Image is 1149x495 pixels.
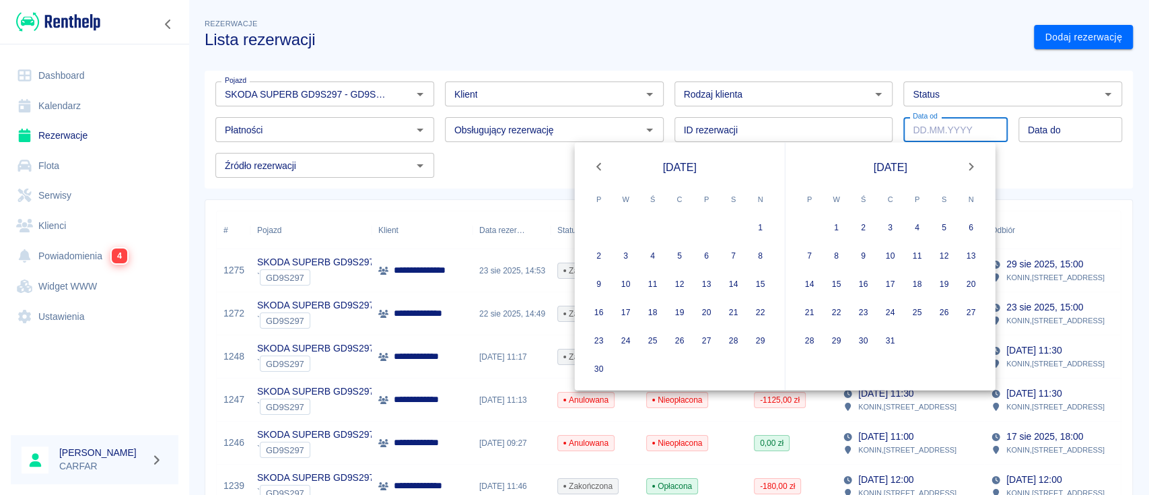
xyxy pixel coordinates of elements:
[260,316,310,326] span: GD9S297
[720,271,747,298] button: 14
[586,327,613,354] button: 23
[722,186,746,213] span: sobota
[850,242,877,269] button: 9
[720,299,747,326] button: 21
[378,211,398,249] div: Klient
[525,221,544,240] button: Sort
[877,214,904,241] button: 3
[877,271,904,298] button: 17
[874,158,907,175] span: [DATE]
[647,394,707,406] span: Nieopłacona
[931,271,958,298] button: 19
[586,271,613,298] button: 9
[1006,257,1083,271] p: 29 sie 2025, 15:00
[931,214,958,241] button: 5
[613,299,639,326] button: 17
[613,271,639,298] button: 10
[557,211,580,249] div: Status
[260,402,310,412] span: GD9S297
[931,242,958,269] button: 12
[11,61,178,91] a: Dashboard
[1018,117,1122,142] input: DD.MM.YYYY
[257,356,374,372] div: `
[11,11,100,33] a: Renthelp logo
[473,292,551,335] div: 22 sie 2025, 14:49
[473,211,551,249] div: Data rezerwacji
[158,15,178,33] button: Zwiń nawigację
[639,242,666,269] button: 4
[1034,25,1133,50] a: Dodaj rezerwację
[720,327,747,354] button: 28
[958,154,985,180] button: Next month
[958,214,985,241] button: 6
[668,186,692,213] span: czwartek
[991,211,1015,249] div: Odbiór
[877,327,904,354] button: 31
[558,308,618,320] span: Zakończona
[639,327,666,354] button: 25
[257,471,374,485] p: SKODA SUPERB GD9S297
[932,186,956,213] span: sobota
[755,394,805,406] span: -1125,00 zł
[693,271,720,298] button: 13
[11,151,178,181] a: Flota
[640,121,659,139] button: Otwórz
[411,121,429,139] button: Otwórz
[850,327,877,354] button: 30
[257,428,374,442] p: SKODA SUPERB GD9S297
[796,271,823,298] button: 14
[850,271,877,298] button: 16
[904,214,931,241] button: 4
[558,265,618,277] span: Zakończona
[586,299,613,326] button: 16
[257,341,374,356] p: SKODA SUPERB GD9S297
[823,214,850,241] button: 1
[11,240,178,271] a: Powiadomienia4
[640,85,659,104] button: Otwórz
[225,75,246,86] label: Pojazd
[693,299,720,326] button: 20
[823,271,850,298] button: 15
[858,430,913,444] p: [DATE] 11:00
[11,302,178,332] a: Ustawienia
[877,299,904,326] button: 24
[586,154,613,180] button: Previous month
[205,30,1023,49] h3: Lista rezerwacji
[217,211,250,249] div: #
[1006,300,1083,315] p: 23 sie 2025, 15:00
[260,359,310,369] span: GD9S297
[558,437,614,449] span: Anulowana
[613,327,639,354] button: 24
[747,299,774,326] button: 22
[1099,85,1117,104] button: Otwórz
[473,335,551,378] div: [DATE] 11:17
[613,242,639,269] button: 3
[586,242,613,269] button: 2
[858,401,956,413] p: KONIN , [STREET_ADDRESS]
[693,327,720,354] button: 27
[1006,401,1105,413] p: KONIN , [STREET_ADDRESS]
[223,479,244,493] a: 1239
[223,211,228,249] div: #
[223,436,244,450] a: 1246
[858,387,913,401] p: [DATE] 11:30
[372,211,473,249] div: Klient
[257,385,374,399] p: SKODA SUPERB GD9S297
[257,312,374,329] div: `
[904,242,931,269] button: 11
[260,445,310,455] span: GD9S297
[666,327,693,354] button: 26
[747,214,774,241] button: 1
[1006,473,1061,487] p: [DATE] 12:00
[11,91,178,121] a: Kalendarz
[11,180,178,211] a: Serwisy
[878,186,903,213] span: czwartek
[111,248,127,263] span: 4
[1006,343,1061,358] p: [DATE] 11:30
[663,158,697,175] span: [DATE]
[223,306,244,321] a: 1272
[558,480,618,492] span: Zakończona
[693,242,720,269] button: 6
[666,271,693,298] button: 12
[1015,221,1034,240] button: Sort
